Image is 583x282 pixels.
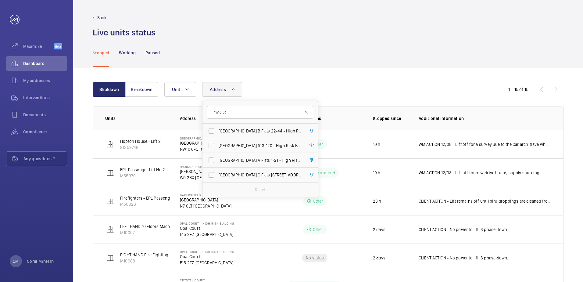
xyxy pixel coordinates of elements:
span: [GEOGRAPHIC_DATA] B Flats 22-44 - High Risk Building - [GEOGRAPHIC_DATA] 22-44, [GEOGRAPHIC_DATA] H [219,128,302,134]
span: Address [210,87,226,92]
span: [GEOGRAPHIC_DATA] C Flats [STREET_ADDRESS] J [219,172,302,178]
button: Breakdown [125,82,158,97]
button: Unit [164,82,196,97]
div: 1 – 15 of 15 [508,86,528,92]
p: W9 2BX [GEOGRAPHIC_DATA] [180,175,233,181]
p: Opal Court - High Risk Building [180,250,234,254]
p: EPL Passenger Lift No 2 [120,167,165,173]
p: N7 0LT [GEOGRAPHIC_DATA] [180,203,236,209]
p: Back [97,15,106,21]
p: Other [313,198,323,204]
p: Stopped since [373,115,409,121]
p: Other [313,226,323,233]
img: elevator.svg [107,169,114,176]
p: 2 days [373,226,385,233]
span: Dashboard [23,60,67,67]
span: Any questions ? [23,156,67,162]
span: Beta [54,43,62,49]
p: WM ACTION 12/08 - Lift off for a survey due to the Car architrave which has been damaged by exces... [419,141,551,147]
p: E15 2FZ [GEOGRAPHIC_DATA] [180,260,234,266]
p: RIGHT HAND Fire Fighting Lift 11 Floors Machine Roomless [120,252,230,258]
p: Address [180,115,266,121]
p: [GEOGRAPHIC_DATA] [180,140,247,146]
input: Search by address [207,106,313,119]
p: CLIENT ACTION - No power to lift, 3 phase down. [419,226,508,233]
p: Working [119,50,135,56]
p: Firefighters - EPL Passenger Lift No 1 [120,195,190,201]
p: E15 2FZ [GEOGRAPHIC_DATA] [180,231,234,237]
p: 19 h [373,170,381,176]
p: M50026 [120,201,190,207]
span: [GEOGRAPHIC_DATA] 103-120 - High Risk Building - [GEOGRAPHIC_DATA] [GEOGRAPHIC_DATA] J [219,143,302,149]
p: Units [105,115,170,121]
p: [PERSON_NAME] House [180,168,233,175]
span: My addresses [23,78,67,84]
p: M10008 [120,258,230,264]
p: WM ACTION 12/08 - Lift off for new drive board, supply sourcing. [419,170,541,176]
p: Opal Court - High Risk Building [180,222,234,225]
p: Reset [255,187,265,193]
p: M10007 [120,230,196,236]
img: elevator.svg [107,197,114,205]
p: 2 days [373,255,385,261]
img: elevator.svg [107,226,114,233]
p: 23 h [373,198,381,204]
p: 91359748 [120,144,161,150]
p: CLIENT ACTION - No power to lift, 3 phase down. [419,255,508,261]
p: Opal Court [180,254,234,260]
p: LEFT HAND 10 Floors Machine Roomless [120,223,196,230]
p: Crystal Court [180,278,232,282]
p: Hopton House - Lift 2 [120,138,161,144]
button: Shutdown [93,82,126,97]
p: Stopped [93,50,109,56]
p: M55979 [120,173,165,179]
img: elevator.svg [107,254,114,262]
span: Maximize [23,43,54,49]
span: Documents [23,112,67,118]
p: [PERSON_NAME] House [180,165,233,168]
span: Interventions [23,95,67,101]
p: [GEOGRAPHIC_DATA] [180,197,236,203]
span: [GEOGRAPHIC_DATA] A Flats 1-21 - High Risk Building - [GEOGRAPHIC_DATA] A Flats 1-21, [GEOGRAPHIC... [219,157,302,163]
p: NW10 6FQ [GEOGRAPHIC_DATA] [180,146,247,152]
img: elevator.svg [107,141,114,148]
p: Paused [145,50,160,56]
span: Unit [172,87,180,92]
button: Address [202,82,242,97]
p: CLIENT ACITON - Lift remains off until bird droppings are cleaned from ladder/motor room. [419,198,551,204]
p: 10 h [373,141,381,147]
p: Additional information [419,115,551,121]
p: Bakersfield - High Risk Building [180,193,236,197]
p: CM [13,258,19,264]
p: Opal Court [180,225,234,231]
span: Compliance [23,129,67,135]
p: Coral Mintern [27,258,54,264]
p: [GEOGRAPHIC_DATA] - High Risk Building [180,136,247,140]
h1: Live units status [93,27,156,38]
p: No status [306,255,324,261]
